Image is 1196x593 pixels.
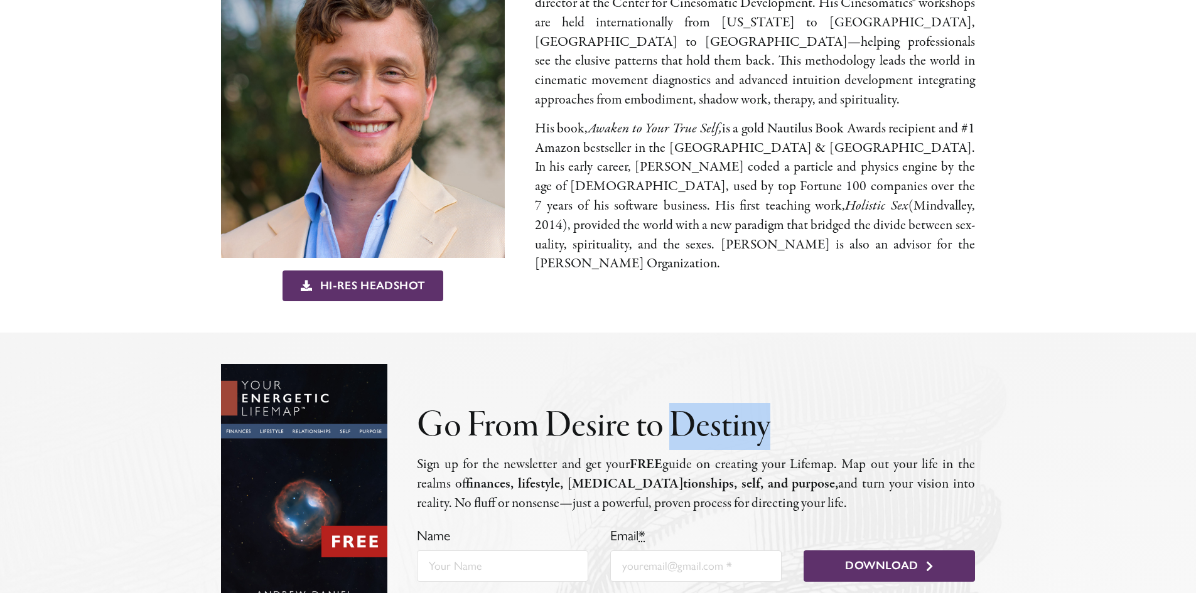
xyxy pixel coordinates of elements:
[417,550,588,582] input: Your Name
[417,455,974,513] p: Sign up for the newslet­ter and get your guide on cre­at­ing your Lifemap. Map out your life in t...
[588,119,721,138] em: Awaken to Your True Self,
[535,119,975,274] p: His book, is a gold Nautilus Book Awards recip­i­ent and #1 Amazon best­seller in the [GEOGRAPHIC...
[610,527,645,544] label: Email
[417,407,974,446] h2: Go From Desire to Destiny
[845,196,908,215] em: Holistic Sex
[845,559,918,573] span: Download
[417,527,450,544] label: Name
[804,550,974,582] button: Download
[283,270,443,302] a: Hi-Res Headshot
[638,527,645,544] abbr: required
[320,279,425,293] span: Hi-Res Headshot
[630,455,662,474] strong: FREE
[466,474,838,493] strong: finances, lifestyle, [MEDICAL_DATA]­tion­ships, self, and pur­pose,
[610,550,781,582] input: youremail@gmail.com *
